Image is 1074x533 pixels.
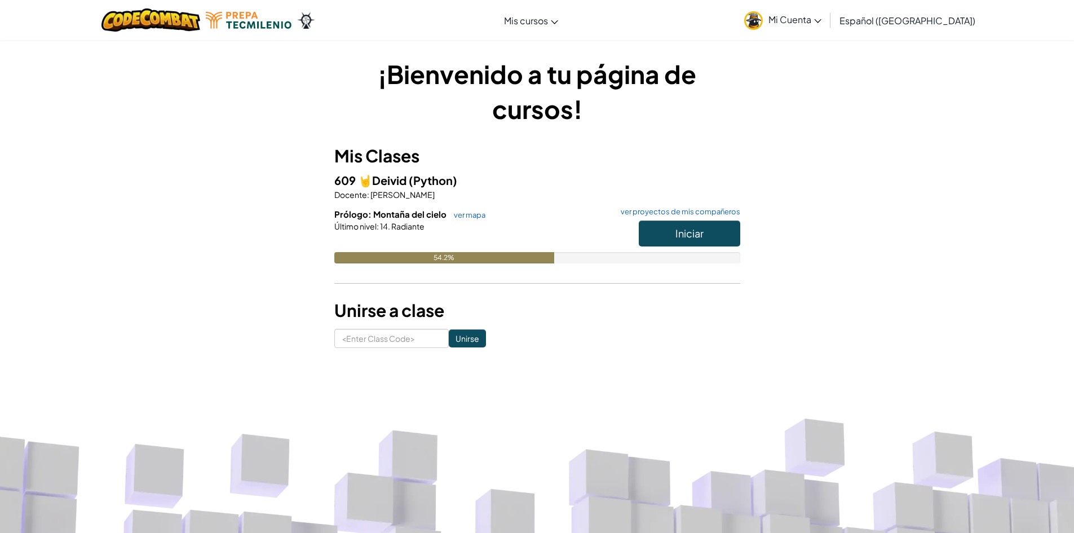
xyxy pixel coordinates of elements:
[768,14,821,25] span: Mi Cuenta
[334,209,448,219] span: Prólogo: Montaña del cielo
[334,56,740,126] h1: ¡Bienvenido a tu página de cursos!
[377,221,379,231] span: :
[449,329,486,347] input: Unirse
[206,12,291,29] img: Tecmilenio logo
[334,173,409,187] span: 609 🤘Deivid
[334,143,740,169] h3: Mis Clases
[744,11,763,30] img: avatar
[334,190,367,200] span: Docente
[101,8,200,32] img: CodeCombat logo
[639,221,740,246] button: Iniciar
[334,298,740,323] h3: Unirse a clase
[504,15,548,27] span: Mis cursos
[739,2,827,38] a: Mi Cuenta
[839,15,975,27] span: Español ([GEOGRAPHIC_DATA])
[297,12,315,29] img: Ozaria
[334,221,377,231] span: Último nivel
[379,221,390,231] span: 14.
[334,252,554,263] div: 54.2%
[390,221,425,231] span: Radiante
[675,227,704,240] span: Iniciar
[334,329,449,348] input: <Enter Class Code>
[369,190,435,200] span: [PERSON_NAME]
[409,173,457,187] span: (Python)
[448,210,485,219] a: ver mapa
[615,208,740,215] a: ver proyectos de mis compañeros
[367,190,369,200] span: :
[498,5,564,36] a: Mis cursos
[834,5,981,36] a: Español ([GEOGRAPHIC_DATA])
